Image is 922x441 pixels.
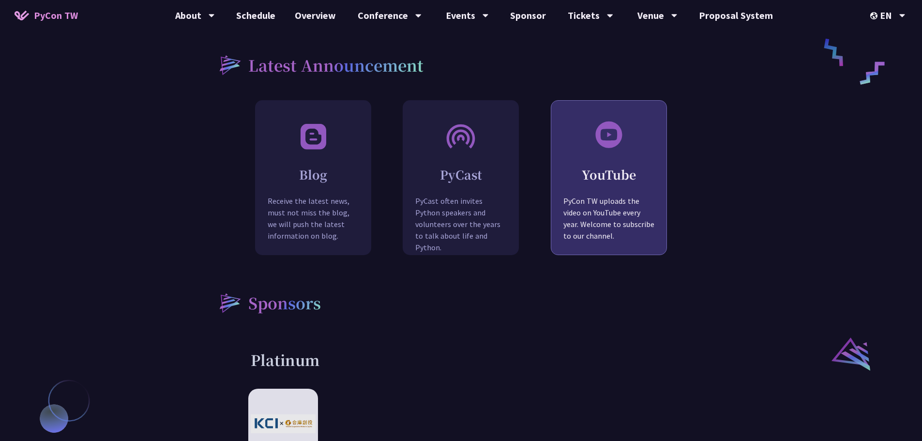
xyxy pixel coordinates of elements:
[594,120,623,149] img: svg+xml;base64,PHN2ZyB3aWR0aD0iNjAiIGhlaWdodD0iNjAiIHZpZXdCb3g9IjAgMCA2MCA2MCIgZmlsbD0ibm9uZSIgeG...
[870,12,880,19] img: Locale Icon
[34,8,78,23] span: PyCon TW
[15,11,29,20] img: Home icon of PyCon TW 2025
[403,166,518,183] h2: PyCast
[256,195,371,256] p: Receive the latest news, must not miss the blog, we will push the latest information on blog.
[403,195,518,268] p: PyCast often invites Python speakers and volunteers over the years to talk about life and Python.
[210,284,248,321] img: heading-bullet
[248,53,423,76] h2: Latest Announcement
[298,120,329,152] img: Blog.348b5bb.svg
[445,120,476,152] img: PyCast.bcca2a8.svg
[210,46,248,83] img: heading-bullet
[551,166,666,183] h2: YouTube
[251,414,316,433] img: KCI-Global x TCVC
[251,350,672,369] h3: Platinum
[5,3,88,28] a: PyCon TW
[551,195,666,256] p: PyCon TW uploads the video on YouTube every year. Welcome to subscribe to our channel.
[248,291,321,314] h2: Sponsors
[256,166,371,183] h2: Blog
